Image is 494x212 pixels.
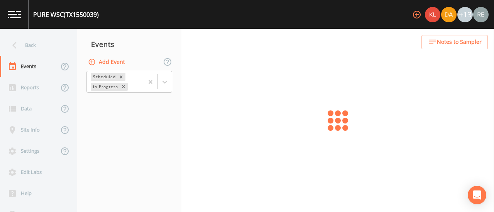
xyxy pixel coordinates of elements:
img: e720f1e92442e99c2aab0e3b783e6548 [473,7,489,22]
div: Kler Teran [425,7,441,22]
div: Remove In Progress [119,83,128,91]
div: +13 [457,7,473,22]
div: Scheduled [91,73,117,81]
div: Events [77,35,181,54]
button: Notes to Sampler [421,35,488,49]
div: PURE WSC (TX1550039) [33,10,99,19]
div: David Weber [441,7,457,22]
button: Add Event [86,55,128,69]
span: Notes to Sampler [437,37,482,47]
img: a84961a0472e9debc750dd08a004988d [441,7,457,22]
img: 9c4450d90d3b8045b2e5fa62e4f92659 [425,7,440,22]
div: In Progress [91,83,119,91]
div: Remove Scheduled [117,73,125,81]
div: Open Intercom Messenger [468,186,486,204]
img: logo [8,11,21,18]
